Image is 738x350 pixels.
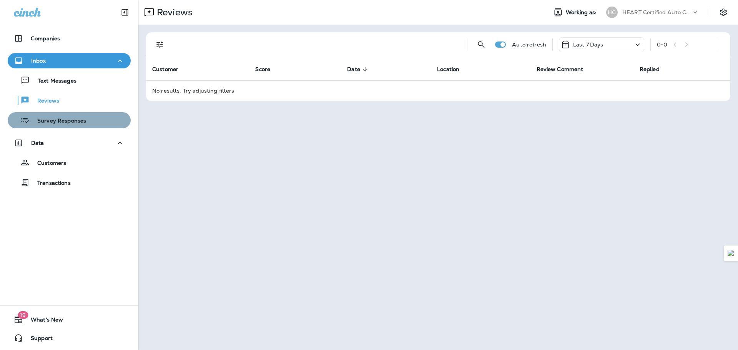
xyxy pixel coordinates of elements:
p: Customers [30,160,66,167]
button: Data [8,135,131,151]
p: Auto refresh [512,41,546,48]
button: Text Messages [8,72,131,88]
p: Survey Responses [30,118,86,125]
button: Collapse Sidebar [114,5,136,20]
button: Inbox [8,53,131,68]
button: Search Reviews [474,37,489,52]
span: 19 [18,311,28,319]
span: Score [255,66,280,73]
button: Transactions [8,174,131,191]
div: HC [606,7,618,18]
span: Replied [640,66,660,73]
div: 0 - 0 [657,41,667,48]
span: Score [255,66,270,73]
button: Survey Responses [8,112,131,128]
span: Date [347,66,370,73]
span: Review Comment [537,66,593,73]
button: Customers [8,154,131,171]
button: Settings [716,5,730,19]
button: 19What's New [8,312,131,327]
td: No results. Try adjusting filters [146,80,730,101]
p: HEART Certified Auto Care [622,9,691,15]
span: What's New [23,317,63,326]
p: Reviews [30,98,59,105]
p: Reviews [154,7,193,18]
span: Support [23,335,53,344]
span: Location [437,66,459,73]
img: Detect Auto [728,250,735,257]
span: Working as: [566,9,598,16]
p: Transactions [30,180,71,187]
span: Location [437,66,469,73]
p: Data [31,140,44,146]
button: Support [8,330,131,346]
button: Reviews [8,92,131,108]
span: Date [347,66,360,73]
button: Companies [8,31,131,46]
span: Replied [640,66,670,73]
span: Customer [152,66,178,73]
span: Review Comment [537,66,583,73]
p: Last 7 Days [573,41,603,48]
span: Customer [152,66,188,73]
p: Text Messages [30,78,76,85]
button: Filters [152,37,168,52]
p: Inbox [31,58,46,64]
p: Companies [31,35,60,41]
